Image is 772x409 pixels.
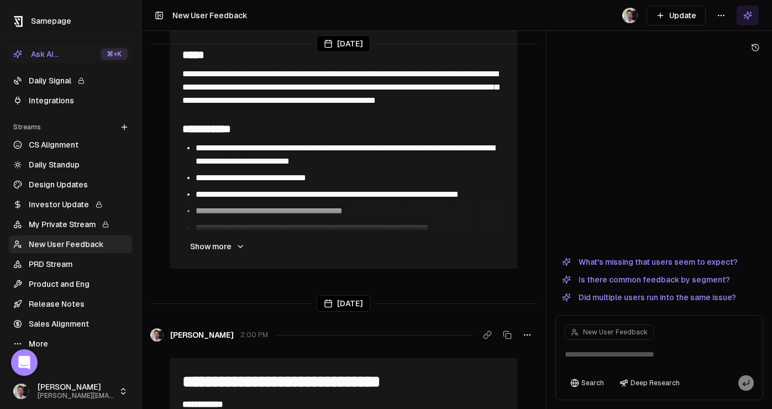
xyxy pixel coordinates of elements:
span: [PERSON_NAME] [170,329,234,340]
span: New User Feedback [172,11,247,20]
button: Deep Research [614,375,685,391]
div: [DATE] [317,35,370,52]
div: Ask AI... [13,49,59,60]
span: [PERSON_NAME][EMAIL_ADDRESS] [38,392,114,400]
a: Design Updates [9,176,132,193]
a: Daily Standup [9,156,132,174]
a: Daily Signal [9,72,132,90]
div: Open Intercom Messenger [11,349,38,376]
button: What's missing that users seem to expect? [555,255,744,269]
button: Is there common feedback by segment? [555,273,737,286]
button: Did multiple users run into the same issue? [555,291,743,304]
div: [DATE] [317,295,370,312]
button: [PERSON_NAME][PERSON_NAME][EMAIL_ADDRESS] [9,378,132,405]
button: Show more [181,235,254,258]
div: Streams [9,118,132,136]
a: Product and Eng [9,275,132,293]
img: _image [150,328,164,342]
a: Sales Alignment [9,315,132,333]
img: _image [13,384,29,399]
a: More [9,335,132,353]
span: [PERSON_NAME] [38,382,114,392]
button: Search [565,375,610,391]
img: _image [622,8,638,23]
button: Ask AI...⌘+K [9,45,132,63]
a: Release Notes [9,295,132,313]
span: New User Feedback [583,328,648,337]
a: Integrations [9,92,132,109]
div: ⌘ +K [101,48,128,60]
button: Update [647,6,706,25]
span: Samepage [31,17,71,25]
span: 2:00 PM [240,331,268,339]
a: PRD Stream [9,255,132,273]
a: New User Feedback [9,235,132,253]
a: CS Alignment [9,136,132,154]
a: My Private Stream [9,216,132,233]
a: Investor Update [9,196,132,213]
